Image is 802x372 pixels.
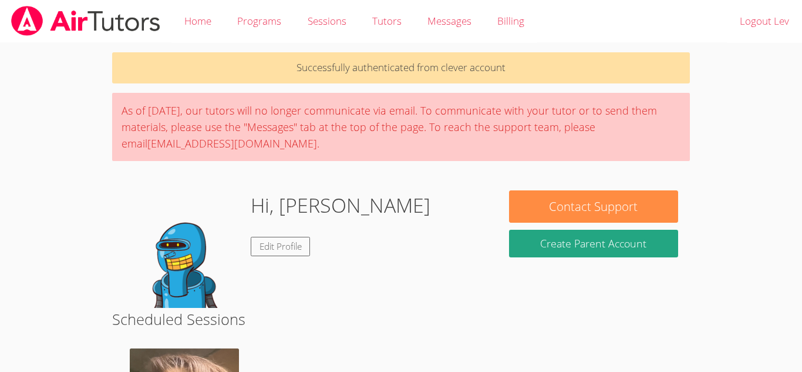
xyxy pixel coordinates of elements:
[124,190,241,308] img: default.png
[112,52,690,83] p: Successfully authenticated from clever account
[427,14,471,28] span: Messages
[251,237,311,256] a: Edit Profile
[251,190,430,220] h1: Hi, [PERSON_NAME]
[509,190,678,223] button: Contact Support
[10,6,161,36] img: airtutors_banner-c4298cdbf04f3fff15de1276eac7730deb9818008684d7c2e4769d2f7ddbe033.png
[509,230,678,257] button: Create Parent Account
[112,308,690,330] h2: Scheduled Sessions
[112,93,690,161] div: As of [DATE], our tutors will no longer communicate via email. To communicate with your tutor or ...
